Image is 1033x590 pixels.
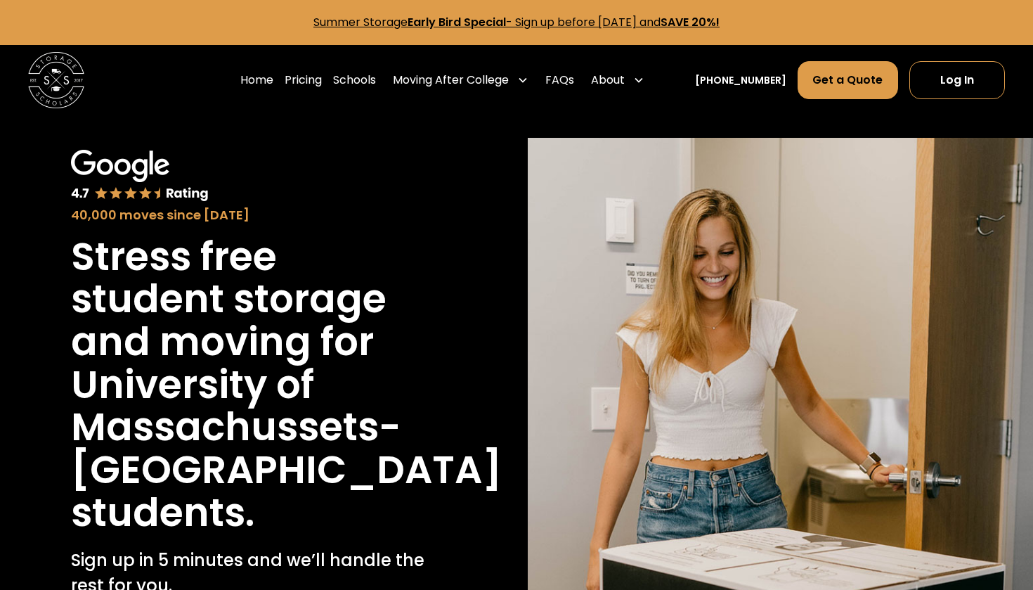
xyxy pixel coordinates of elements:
a: FAQs [545,60,574,100]
div: Moving After College [393,72,509,89]
a: Get a Quote [798,61,897,99]
a: [PHONE_NUMBER] [695,73,786,88]
a: Schools [333,60,376,100]
img: Storage Scholars main logo [28,52,84,108]
a: Log In [909,61,1005,99]
div: About [591,72,625,89]
h1: University of Massachussets-[GEOGRAPHIC_DATA] [71,364,502,492]
div: 40,000 moves since [DATE] [71,205,435,224]
a: Summer StorageEarly Bird Special- Sign up before [DATE] andSAVE 20%! [313,14,720,30]
a: Pricing [285,60,322,100]
h1: students. [71,492,254,534]
strong: Early Bird Special [408,14,506,30]
strong: SAVE 20%! [661,14,720,30]
a: Home [240,60,273,100]
div: Moving After College [387,60,534,100]
img: Google 4.7 star rating [71,150,209,203]
div: About [585,60,650,100]
h1: Stress free student storage and moving for [71,236,435,364]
